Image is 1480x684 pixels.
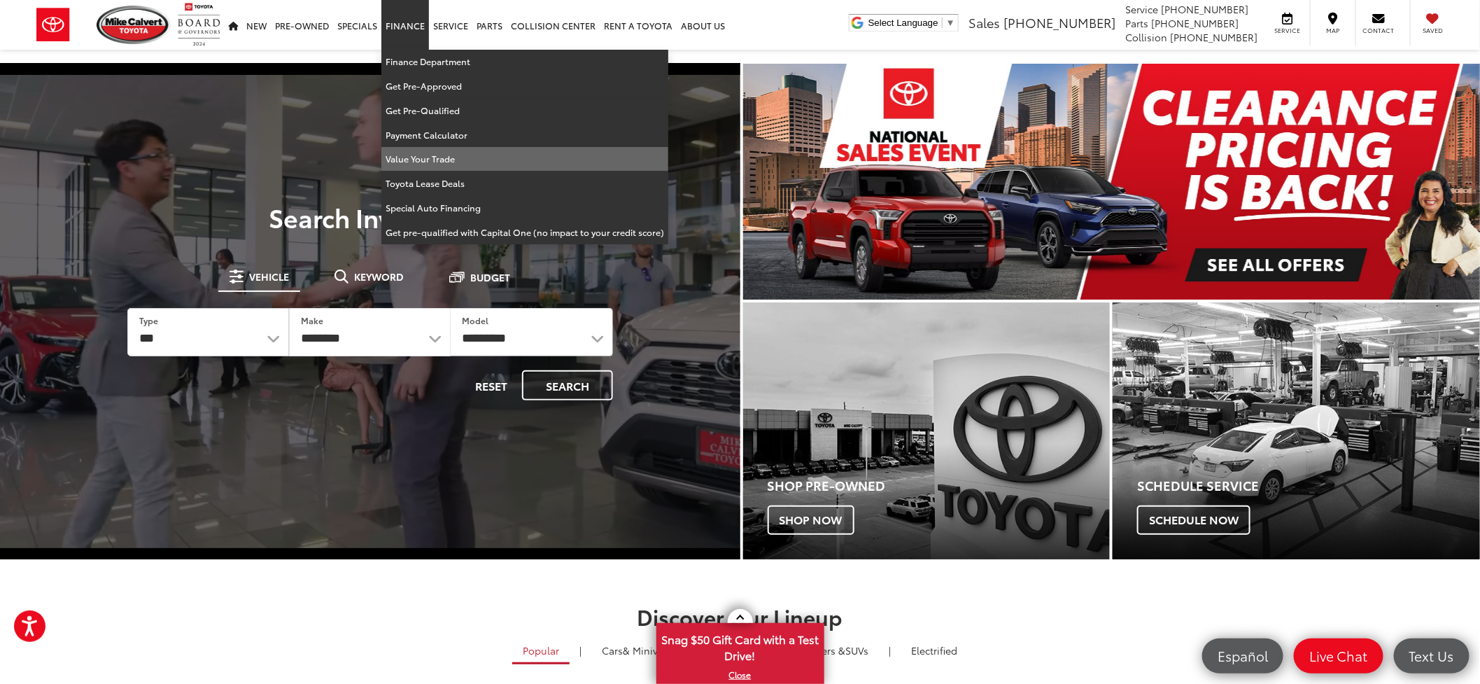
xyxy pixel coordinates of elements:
[381,196,668,221] a: Special Auto Financing
[381,221,668,244] a: Get pre-qualified with Capital One (no impact to your credit score)
[247,605,1234,628] h2: Discover Our Lineup
[381,74,668,99] a: Get Pre-Approved
[658,624,823,667] span: Snag $50 Gift Card with a Test Drive!
[623,643,670,657] span: & Minivan
[868,18,938,28] span: Select Language
[59,203,682,231] h3: Search Inventory
[1318,26,1348,35] span: Map
[381,123,668,148] a: Payment Calculator
[463,370,519,400] button: Reset
[381,99,668,123] a: Get Pre-Qualified
[1294,638,1383,673] a: Live Chat
[868,18,955,28] a: Select Language​
[1125,30,1167,44] span: Collision
[1113,302,1480,559] div: Toyota
[1402,647,1461,664] span: Text Us
[381,147,668,172] a: Value Your Trade
[885,643,894,657] li: |
[1202,638,1283,673] a: Español
[301,314,323,326] label: Make
[1151,16,1239,30] span: [PHONE_NUMBER]
[901,638,968,662] a: Electrified
[462,314,488,326] label: Model
[942,18,943,28] span: ​
[1394,638,1470,673] a: Text Us
[773,638,879,662] a: SUVs
[381,172,668,196] a: Toyota Lease Deals
[576,643,585,657] li: |
[1113,302,1480,559] a: Schedule Service Schedule Now
[946,18,955,28] span: ▼
[1418,26,1449,35] span: Saved
[1161,2,1248,16] span: [PHONE_NUMBER]
[591,638,680,662] a: Cars
[1125,2,1158,16] span: Service
[1137,505,1250,535] span: Schedule Now
[354,272,404,281] span: Keyword
[381,50,668,74] a: Finance Department
[512,638,570,664] a: Popular
[1363,26,1395,35] span: Contact
[1003,13,1115,32] span: [PHONE_NUMBER]
[249,272,289,281] span: Vehicle
[1170,30,1257,44] span: [PHONE_NUMBER]
[743,302,1111,559] a: Shop Pre-Owned Shop Now
[522,370,613,400] button: Search
[768,505,854,535] span: Shop Now
[97,6,171,44] img: Mike Calvert Toyota
[139,314,158,326] label: Type
[1211,647,1275,664] span: Español
[470,272,510,282] span: Budget
[768,479,1111,493] h4: Shop Pre-Owned
[1302,647,1375,664] span: Live Chat
[1137,479,1480,493] h4: Schedule Service
[1271,26,1303,35] span: Service
[743,302,1111,559] div: Toyota
[968,13,1000,32] span: Sales
[1125,16,1148,30] span: Parts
